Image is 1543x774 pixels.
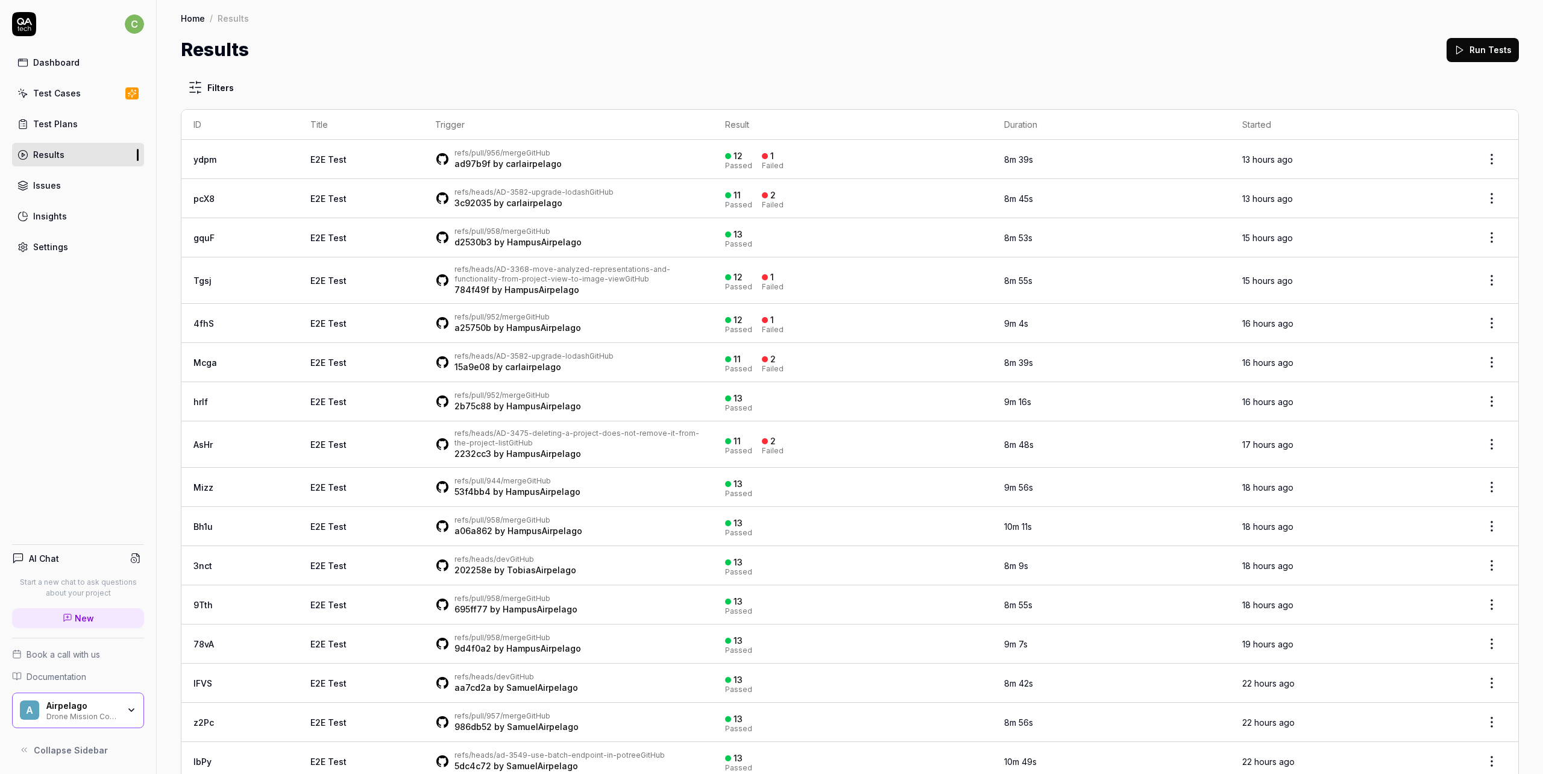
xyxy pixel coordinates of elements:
a: HampusAirpelago [506,401,581,411]
div: Passed [725,647,752,654]
a: ad97b9f [454,159,491,169]
div: Passed [725,490,752,497]
a: 3nct [193,561,212,571]
a: HampusAirpelago [506,643,581,653]
div: by [454,721,579,733]
div: Failed [762,447,784,455]
div: 13 [734,393,743,404]
div: Passed [725,686,752,693]
time: 8m 42s [1004,678,1033,688]
div: by [454,643,581,655]
span: Documentation [27,670,86,683]
div: by [454,197,614,209]
a: AsHr [193,439,213,450]
div: 13 [734,518,743,529]
a: carlairpelago [506,198,562,208]
div: GitHub [454,672,578,682]
a: SamuelAirpelago [507,722,579,732]
time: 18 hours ago [1242,600,1293,610]
a: d2530b3 [454,237,492,247]
a: HampusAirpelago [506,486,580,497]
a: HampusAirpelago [507,237,582,247]
a: 784f49f [454,285,489,295]
a: E2E Test [310,521,347,532]
div: by [454,564,576,576]
div: Results [33,148,64,161]
a: 695ff77 [454,604,488,614]
a: refs/heads/ad-3549-use-batch-endpoint-in-potree [454,750,641,760]
span: New [75,612,94,625]
a: Tgsj [193,275,212,286]
a: 53f4bb4 [454,486,491,497]
div: by [454,448,701,460]
div: 13 [734,479,743,489]
a: refs/pull/958/merge [454,633,526,642]
a: Dashboard [12,51,144,74]
a: gquF [193,233,215,243]
div: Drone Mission Control [46,711,119,720]
a: E2E Test [310,757,347,767]
div: GitHub [454,391,581,400]
div: Insights [33,210,67,222]
time: 16 hours ago [1242,318,1293,329]
time: 18 hours ago [1242,521,1293,532]
div: Passed [725,365,752,373]
div: by [454,400,581,412]
a: 3c92035 [454,198,491,208]
div: by [454,603,577,615]
span: Collapse Sidebar [34,744,108,757]
div: GitHub [454,187,614,197]
a: Book a call with us [12,648,144,661]
div: by [454,284,701,296]
a: a06a862 [454,526,492,536]
time: 19 hours ago [1242,639,1293,649]
a: E2E Test [310,318,347,329]
div: GitHub [454,633,581,643]
a: 202258e [454,565,492,575]
a: 9Tth [193,600,213,610]
div: GitHub [454,312,581,322]
a: E2E Test [310,357,347,368]
div: Airpelago [46,700,119,711]
time: 10m 49s [1004,757,1037,767]
div: GitHub [454,148,562,158]
time: 8m 39s [1004,154,1033,165]
div: GitHub [454,265,701,284]
a: lbPy [193,757,212,767]
a: refs/heads/dev [454,555,510,564]
a: IFVS [193,678,212,688]
a: refs/pull/958/merge [454,515,526,524]
a: New [12,608,144,628]
button: Run Tests [1447,38,1519,62]
a: refs/heads/AD-3582-upgrade-lodash [454,351,589,360]
th: Trigger [423,110,713,140]
time: 9m 56s [1004,482,1033,492]
span: c [125,14,144,34]
div: Passed [725,404,752,412]
div: Failed [762,162,784,169]
a: z2Pc [193,717,214,728]
a: aa7cd2a [454,682,491,693]
th: Duration [992,110,1230,140]
div: 13 [734,557,743,568]
a: 986db52 [454,722,492,732]
time: 8m 9s [1004,561,1028,571]
div: by [454,760,665,772]
a: Mizz [193,482,213,492]
time: 22 hours ago [1242,678,1295,688]
span: Book a call with us [27,648,100,661]
a: carlairpelago [505,362,561,372]
div: 2 [770,436,776,447]
a: E2E Test [310,275,347,286]
time: 8m 48s [1004,439,1034,450]
a: Insights [12,204,144,228]
div: Passed [725,326,752,333]
time: 13 hours ago [1242,193,1293,204]
div: Passed [725,725,752,732]
a: refs/heads/AD-3368-move-analyzed-representations-and-functionality-from-project-view-to-image-view [454,265,670,283]
a: TobiasAirpelago [507,565,576,575]
a: Results [12,143,144,166]
a: refs/pull/944/merge [454,476,527,485]
a: 15a9e08 [454,362,490,372]
time: 9m 16s [1004,397,1031,407]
